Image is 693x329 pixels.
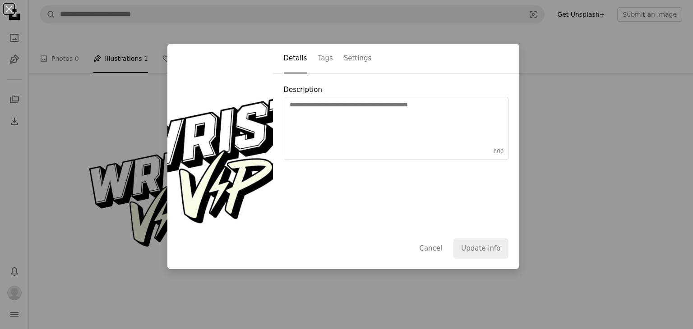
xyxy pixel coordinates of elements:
[284,97,508,160] textarea: Description600
[284,44,307,73] button: Details
[411,238,450,258] button: Cancel
[453,238,508,258] button: Update info
[318,44,333,73] button: Tags
[344,44,372,73] button: Settings
[167,44,273,269] img: vector-1756309311753-b4a99f936d16
[284,86,508,160] label: Description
